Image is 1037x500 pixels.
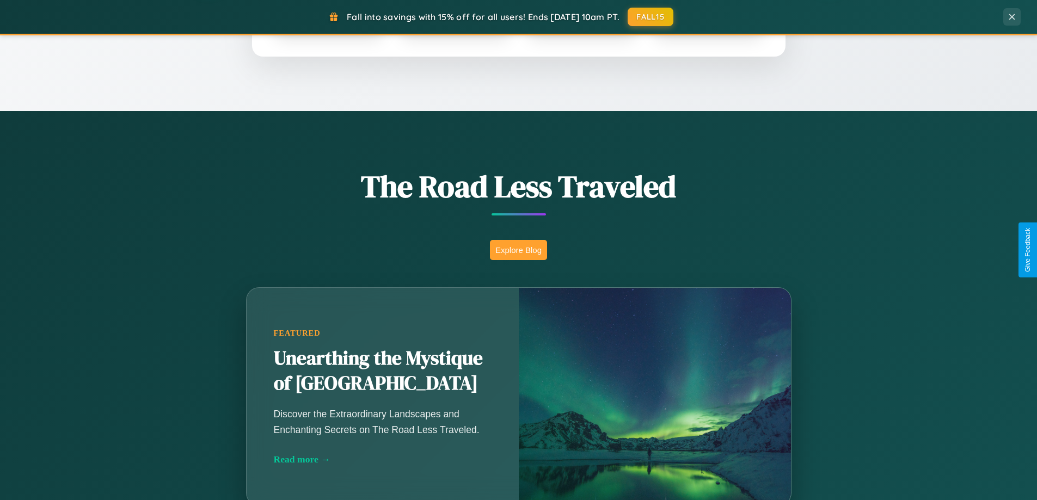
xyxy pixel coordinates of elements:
button: FALL15 [628,8,673,26]
div: Featured [274,329,492,338]
span: Fall into savings with 15% off for all users! Ends [DATE] 10am PT. [347,11,619,22]
h1: The Road Less Traveled [192,165,845,207]
div: Give Feedback [1024,228,1032,272]
button: Explore Blog [490,240,547,260]
p: Discover the Extraordinary Landscapes and Enchanting Secrets on The Road Less Traveled. [274,406,492,437]
h2: Unearthing the Mystique of [GEOGRAPHIC_DATA] [274,346,492,396]
div: Read more → [274,454,492,465]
